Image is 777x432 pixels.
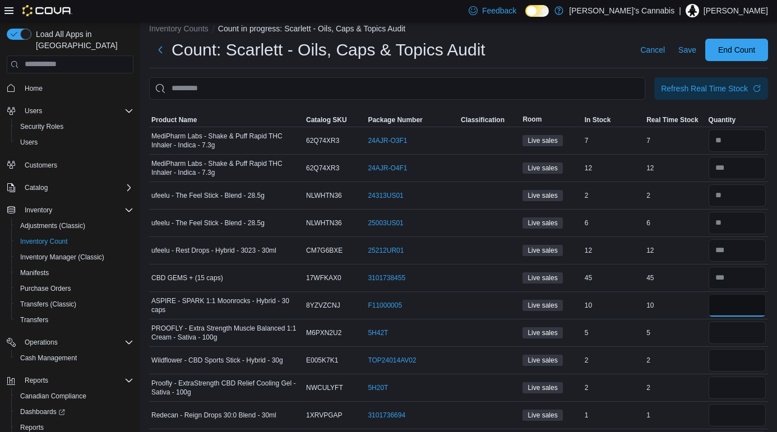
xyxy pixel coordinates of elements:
span: NWCULYFT [306,383,343,392]
button: Count in progress: Scarlett - Oils, Caps & Topics Audit [218,24,405,33]
button: Catalog [2,180,138,196]
button: Users [20,104,47,118]
a: Inventory Manager (Classic) [16,250,109,264]
span: Inventory Manager (Classic) [20,253,104,262]
div: 12 [644,161,706,175]
div: 5 [644,326,706,340]
div: 5 [582,326,644,340]
span: Operations [20,336,133,349]
span: Live sales [528,273,557,283]
span: Users [20,138,38,147]
div: 6 [644,216,706,230]
a: Dashboards [11,404,138,420]
div: 1 [644,408,706,422]
button: Inventory [20,203,57,217]
div: 45 [644,271,706,285]
span: Cancel [640,44,665,55]
button: Catalog SKU [304,113,366,127]
p: | [679,4,681,17]
button: Save [674,39,701,61]
span: Catalog [20,181,133,194]
span: Live sales [528,136,557,146]
span: PROOFLY - Extra Strength Muscle Balanced 1:1 Cream - Sativa - 100g [151,324,302,342]
span: Classification [461,115,505,124]
span: Security Roles [20,122,63,131]
span: Live sales [528,191,557,201]
span: Catalog [25,183,48,192]
span: Canadian Compliance [20,392,86,401]
button: Product Name [149,113,304,127]
button: Inventory [2,202,138,218]
a: 3101738455 [368,273,405,282]
button: Cash Management [11,350,138,366]
button: Canadian Compliance [11,388,138,404]
span: Dashboards [20,407,65,416]
span: Wildflower - CBD Sports Stick - Hybrid - 30g [151,356,283,365]
button: Transfers (Classic) [11,296,138,312]
button: Classification [459,113,520,127]
span: Live sales [528,355,557,365]
span: Redecan - Reign Drops 30:0 Blend - 30ml [151,411,276,420]
span: Users [16,136,133,149]
span: Inventory Manager (Classic) [16,250,133,264]
span: Inventory [20,203,133,217]
span: CBD GEMS + (15 caps) [151,273,223,282]
span: CM7G6BXE [306,246,343,255]
span: M6PXN2U2 [306,328,341,337]
button: Operations [20,336,62,349]
span: Live sales [522,410,562,421]
span: Adjustments (Classic) [20,221,85,230]
span: Package Number [368,115,422,124]
span: Live sales [528,300,557,310]
span: NLWHTN36 [306,191,342,200]
button: Transfers [11,312,138,328]
a: 24AJR-O3F1 [368,136,407,145]
span: Manifests [20,268,49,277]
span: Live sales [528,245,557,256]
span: ufeelu - Rest Drops - Hybrid - 3023 - 30ml [151,246,276,255]
span: Users [20,104,133,118]
span: Quantity [709,115,736,124]
span: Product Name [151,115,197,124]
span: Purchase Orders [20,284,71,293]
button: End Count [705,39,768,61]
div: 2 [644,189,706,202]
div: Refresh Real Time Stock [661,83,748,94]
span: Load All Apps in [GEOGRAPHIC_DATA] [31,29,133,51]
span: Room [522,115,542,124]
a: TOP24014AV02 [368,356,416,365]
a: Cash Management [16,351,81,365]
a: Users [16,136,42,149]
span: Security Roles [16,120,133,133]
span: E005K7K1 [306,356,338,365]
span: End Count [718,44,755,55]
div: 1 [582,408,644,422]
button: Cancel [636,39,669,61]
input: This is a search bar. After typing your query, hit enter to filter the results lower in the page. [149,77,645,100]
span: MediPharm Labs - Shake & Puff Rapid THC Inhaler - Indica - 7.3g [151,159,302,177]
a: Customers [20,159,62,172]
span: Live sales [522,162,562,174]
span: Adjustments (Classic) [16,219,133,233]
div: 12 [644,244,706,257]
span: Customers [25,161,57,170]
button: Next [149,39,172,61]
span: Cash Management [16,351,133,365]
div: 12 [582,161,644,175]
span: Live sales [528,410,557,420]
span: Purchase Orders [16,282,133,295]
span: Live sales [528,218,557,228]
span: Live sales [522,382,562,393]
span: Reports [25,376,48,385]
button: Reports [20,374,53,387]
button: Customers [2,157,138,173]
span: Live sales [522,355,562,366]
div: 6 [582,216,644,230]
span: Home [25,84,43,93]
span: Live sales [528,163,557,173]
p: [PERSON_NAME] [704,4,768,17]
a: 24AJR-O4F1 [368,164,407,173]
input: Dark Mode [525,5,549,17]
div: 2 [582,381,644,394]
div: 10 [582,299,644,312]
